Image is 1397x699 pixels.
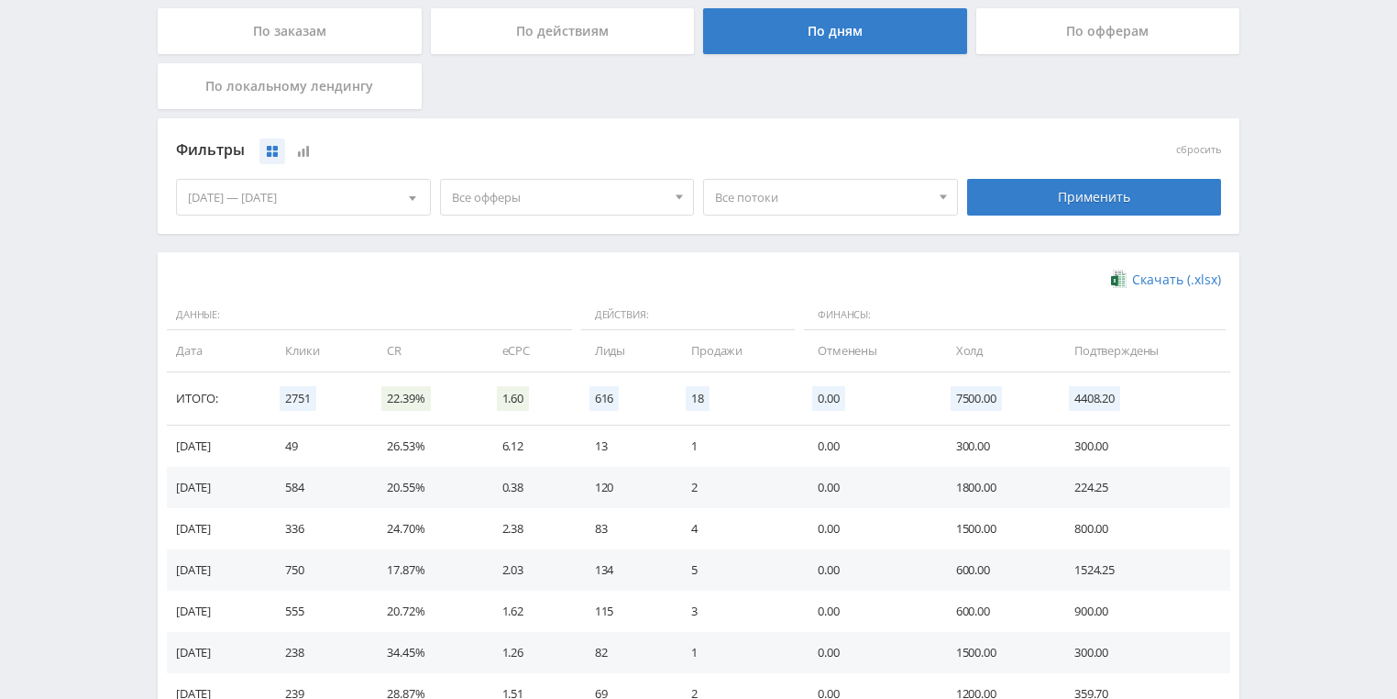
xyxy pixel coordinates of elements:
td: 750 [267,549,368,591]
td: Подтверждены [1056,330,1230,372]
td: CR [368,330,483,372]
td: 26.53% [368,426,483,467]
td: 4 [673,508,799,549]
td: 300.00 [938,426,1056,467]
td: 336 [267,508,368,549]
td: Отменены [799,330,938,372]
span: Все офферы [452,180,666,215]
span: 22.39% [381,386,430,411]
div: По локальному лендингу [158,63,422,109]
td: 1.26 [484,632,577,673]
td: 1.62 [484,591,577,632]
td: 1 [673,426,799,467]
td: 584 [267,467,368,508]
span: Финансы: [804,300,1226,331]
td: 5 [673,549,799,591]
td: 120 [577,467,673,508]
td: 238 [267,632,368,673]
span: 0.00 [812,386,844,411]
td: 1 [673,632,799,673]
span: Действия: [581,300,795,331]
td: 0.00 [799,508,938,549]
div: [DATE] — [DATE] [177,180,430,215]
div: По заказам [158,8,422,54]
td: [DATE] [167,549,267,591]
td: 6.12 [484,426,577,467]
td: 3 [673,591,799,632]
td: 300.00 [1056,632,1230,673]
td: 0.00 [799,632,938,673]
td: 555 [267,591,368,632]
td: 20.55% [368,467,483,508]
div: По дням [703,8,967,54]
td: 49 [267,426,368,467]
td: 600.00 [938,591,1056,632]
td: Продажи [673,330,799,372]
td: [DATE] [167,467,267,508]
td: 0.38 [484,467,577,508]
div: По действиям [431,8,695,54]
td: 300.00 [1056,426,1230,467]
td: 13 [577,426,673,467]
td: 17.87% [368,549,483,591]
td: 0.00 [799,591,938,632]
td: [DATE] [167,508,267,549]
button: сбросить [1176,144,1221,156]
td: 115 [577,591,673,632]
td: 83 [577,508,673,549]
td: 224.25 [1056,467,1230,508]
td: Дата [167,330,267,372]
div: Фильтры [176,137,958,164]
div: По офферам [976,8,1240,54]
td: Итого: [167,372,267,426]
td: 1500.00 [938,632,1056,673]
td: 800.00 [1056,508,1230,549]
td: 2.03 [484,549,577,591]
td: 0.00 [799,549,938,591]
span: 7500.00 [951,386,1002,411]
td: eCPC [484,330,577,372]
td: 2.38 [484,508,577,549]
td: 900.00 [1056,591,1230,632]
div: Применить [967,179,1222,216]
img: xlsx [1111,270,1127,288]
td: 2 [673,467,799,508]
td: 24.70% [368,508,483,549]
span: 4408.20 [1069,386,1120,411]
a: Скачать (.xlsx) [1111,271,1221,289]
td: 20.72% [368,591,483,632]
td: [DATE] [167,591,267,632]
td: 600.00 [938,549,1056,591]
td: 82 [577,632,673,673]
span: 2751 [280,386,315,411]
td: 34.45% [368,632,483,673]
td: Клики [267,330,368,372]
td: [DATE] [167,632,267,673]
span: 18 [686,386,709,411]
td: 1524.25 [1056,549,1230,591]
span: 1.60 [497,386,529,411]
td: [DATE] [167,426,267,467]
span: Данные: [167,300,572,331]
td: 1500.00 [938,508,1056,549]
span: Скачать (.xlsx) [1132,272,1221,287]
td: 134 [577,549,673,591]
td: 1800.00 [938,467,1056,508]
span: Все потоки [715,180,929,215]
td: Холд [938,330,1056,372]
td: Лиды [577,330,673,372]
td: 0.00 [799,426,938,467]
span: 616 [589,386,620,411]
td: 0.00 [799,467,938,508]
